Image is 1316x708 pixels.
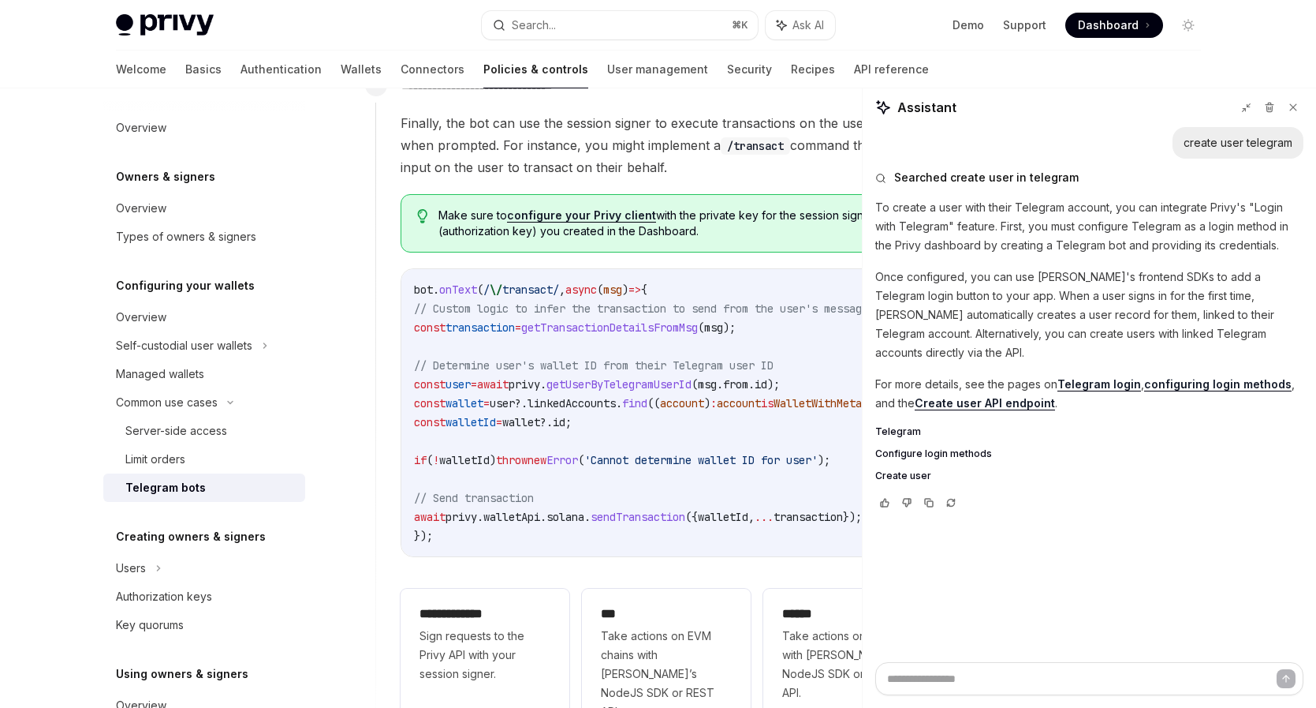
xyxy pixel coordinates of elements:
[622,396,647,410] span: find
[875,425,921,438] span: Telegram
[490,396,515,410] span: user
[433,453,439,467] span: !
[875,448,1303,460] a: Configure login methods
[185,51,222,88] a: Basics
[446,510,477,524] span: privy
[897,98,956,117] span: Assistant
[597,283,603,297] span: (
[953,17,984,33] a: Demo
[915,396,1055,410] a: Create user API endpoint
[875,198,1303,255] p: To create a user with their Telegram account, you can integrate Privy's "Login with Telegram" fea...
[565,415,572,429] span: ;
[875,470,1303,482] a: Create user
[698,377,717,391] span: msg
[414,283,433,297] span: bot
[843,510,862,524] span: });
[717,377,723,391] span: .
[692,377,698,391] span: (
[509,377,540,391] span: privy
[723,320,736,335] span: );
[546,453,578,467] span: Error
[477,377,509,391] span: await
[240,51,322,88] a: Authentication
[116,587,212,606] div: Authorization keys
[116,336,252,355] div: Self-custodial user wallets
[125,450,185,469] div: Limit orders
[540,510,546,524] span: .
[748,510,755,524] span: ,
[116,14,214,36] img: light logo
[116,665,248,684] h5: Using owners & signers
[515,320,521,335] span: =
[502,283,559,297] span: transact/
[483,396,490,410] span: =
[341,51,382,88] a: Wallets
[704,396,710,410] span: )
[1057,377,1141,391] a: Telegram login
[103,194,305,223] a: Overview
[103,114,305,142] a: Overview
[414,491,534,505] span: // Send transaction
[875,375,1303,413] p: For more details, see the pages on , , and the .
[875,170,1303,185] button: Searched create user in telegram
[507,208,656,223] a: configure your Privy client
[414,415,446,429] span: const
[704,320,723,335] span: msg
[103,417,305,445] a: Server-side access
[791,51,835,88] a: Recipes
[894,170,1079,185] span: Searched create user in telegram
[103,583,305,611] a: Authorization keys
[1176,13,1201,38] button: Toggle dark mode
[546,510,584,524] span: solana
[414,302,868,316] span: // Custom logic to infer the transaction to send from the user's message
[717,396,761,410] span: account
[496,453,528,467] span: throw
[660,396,704,410] span: account
[774,510,843,524] span: transaction
[438,208,915,239] span: Make sure to with the private key for the session signer (authorization key) you created in the D...
[698,320,704,335] span: (
[116,51,166,88] a: Welcome
[490,453,496,467] span: )
[818,453,830,467] span: );
[1065,13,1163,38] a: Dashboard
[512,16,556,35] div: Search...
[116,118,166,137] div: Overview
[1277,669,1295,688] button: Send message
[414,320,446,335] span: const
[584,453,818,467] span: 'Cannot determine wallet ID for user'
[748,377,755,391] span: .
[622,283,628,297] span: )
[721,137,790,155] code: /transact
[417,209,428,223] svg: Tip
[401,51,464,88] a: Connectors
[414,377,446,391] span: const
[766,11,835,39] button: Ask AI
[116,227,256,246] div: Types of owners & signers
[1003,17,1046,33] a: Support
[502,415,540,429] span: wallet
[732,19,748,32] span: ⌘ K
[628,283,641,297] span: =>
[116,199,166,218] div: Overview
[723,377,748,391] span: from
[546,377,692,391] span: getUserByTelegramUserId
[125,478,206,497] div: Telegram bots
[414,358,774,373] span: // Determine user's wallet ID from their Telegram user ID
[471,377,477,391] span: =
[446,377,471,391] span: user
[103,303,305,332] a: Overview
[103,611,305,639] a: Key quorums
[607,51,708,88] a: User management
[710,396,717,410] span: :
[490,283,502,297] span: \/
[727,51,772,88] a: Security
[774,396,887,410] span: WalletWithMetadata
[685,510,698,524] span: ({
[116,559,146,578] div: Users
[116,393,218,412] div: Common use cases
[439,453,490,467] span: walletId
[477,283,483,297] span: (
[584,510,591,524] span: .
[401,112,932,178] span: Finally, the bot can use the session signer to execute transactions on the user’s behalf when pro...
